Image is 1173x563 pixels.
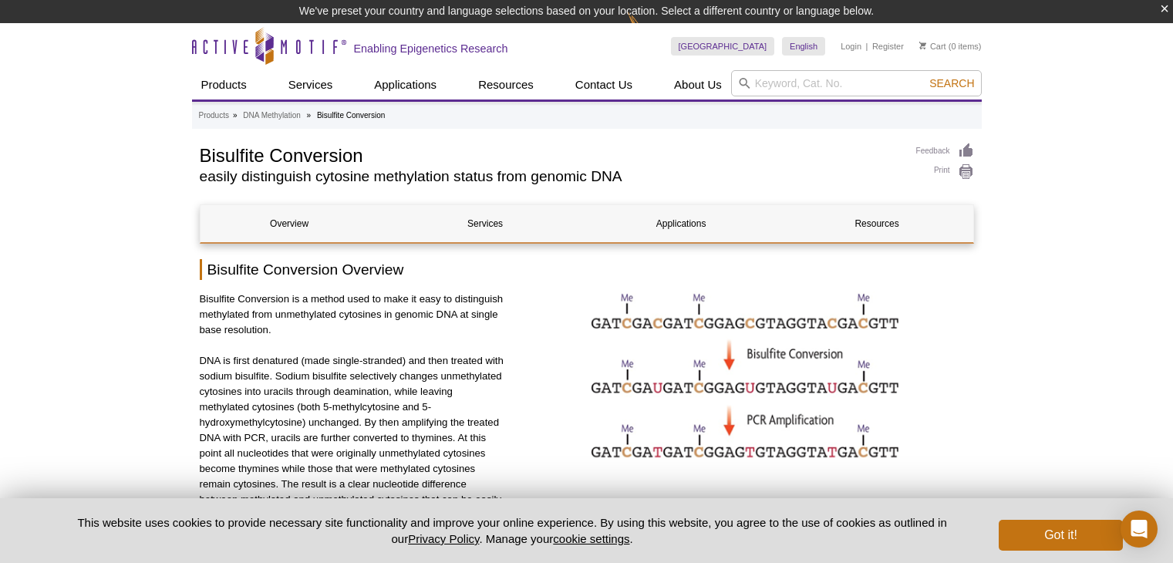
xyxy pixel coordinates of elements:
[919,37,982,56] li: (0 items)
[872,41,904,52] a: Register
[925,76,979,90] button: Search
[841,41,861,52] a: Login
[307,111,312,120] li: »
[279,70,342,99] a: Services
[731,70,982,96] input: Keyword, Cat. No.
[566,70,642,99] a: Contact Us
[200,259,974,280] h2: Bisulfite Conversion Overview
[192,70,256,99] a: Products
[469,70,543,99] a: Resources
[200,353,505,523] p: DNA is first denatured (made single-stranded) and then treated with sodium bisulfite. Sodium bisu...
[671,37,775,56] a: [GEOGRAPHIC_DATA]
[628,12,669,48] img: Change Here
[199,109,229,123] a: Products
[201,205,379,242] a: Overview
[317,111,385,120] li: Bisulfite Conversion
[665,70,731,99] a: About Us
[782,37,825,56] a: English
[592,205,770,242] a: Applications
[233,111,238,120] li: »
[396,205,575,242] a: Services
[916,164,974,180] a: Print
[200,292,505,338] p: Bisulfite Conversion is a method used to make it easy to distinguish methylated from unmethylated...
[919,42,926,49] img: Your Cart
[591,292,899,464] img: DNA sequence following bisulfite conversion and PCR amplification
[553,532,629,545] button: cookie settings
[200,170,901,184] h2: easily distinguish cytosine methylation status from genomic DNA
[200,143,901,166] h1: Bisulfite Conversion
[354,42,508,56] h2: Enabling Epigenetics Research
[866,37,868,56] li: |
[51,514,974,547] p: This website uses cookies to provide necessary site functionality and improve your online experie...
[1121,511,1158,548] div: Open Intercom Messenger
[408,532,479,545] a: Privacy Policy
[788,205,966,242] a: Resources
[243,109,300,123] a: DNA Methylation
[916,143,974,160] a: Feedback
[919,41,946,52] a: Cart
[929,77,974,89] span: Search
[365,70,446,99] a: Applications
[999,520,1122,551] button: Got it!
